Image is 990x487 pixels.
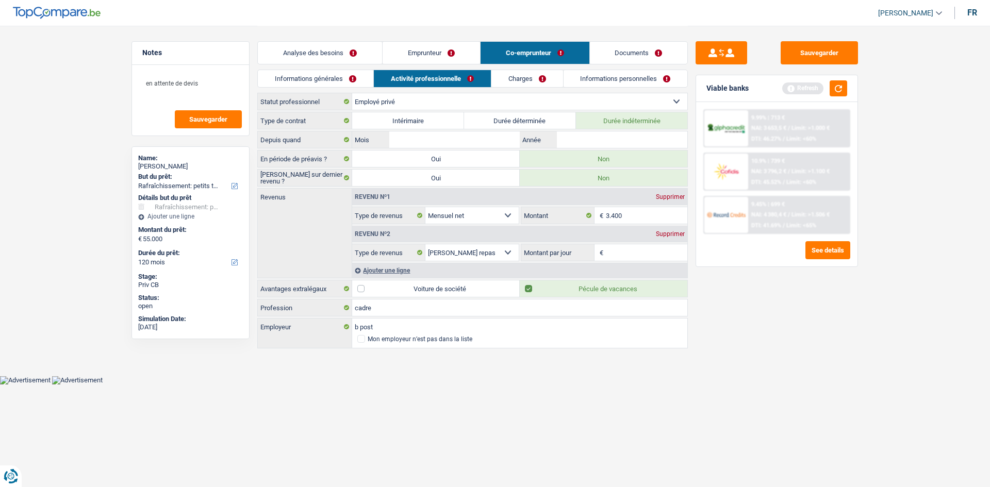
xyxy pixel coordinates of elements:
[138,162,243,171] div: [PERSON_NAME]
[521,207,595,224] label: Montant
[138,235,142,243] span: €
[138,249,241,257] label: Durée du prêt:
[791,168,830,175] span: Limit: >1.100 €
[805,241,850,259] button: See details
[352,231,393,237] div: Revenu nº2
[781,41,858,64] button: Sauvegarder
[595,207,606,224] span: €
[653,231,687,237] div: Supprimer
[352,170,520,186] label: Oui
[751,114,785,121] div: 9.99% | 713 €
[352,207,425,224] label: Type de revenus
[520,150,687,167] label: Non
[352,280,520,297] label: Voiture de société
[791,125,830,131] span: Limit: >1.000 €
[521,244,595,261] label: Montant par jour
[786,179,816,186] span: Limit: <60%
[258,170,352,186] label: [PERSON_NAME] sur dernier revenu ?
[590,42,688,64] a: Documents
[751,168,786,175] span: NAI: 3 796,2 €
[788,168,790,175] span: /
[138,173,241,181] label: But du prêt:
[258,150,352,167] label: En période de préavis ?
[352,318,687,335] input: Cherchez votre employeur
[557,131,687,148] input: AAAA
[352,194,393,200] div: Revenu nº1
[383,42,480,64] a: Emprunteur
[788,125,790,131] span: /
[707,123,745,135] img: AlphaCredit
[258,93,352,110] label: Statut professionnel
[751,211,786,218] span: NAI: 4 380,4 €
[138,194,243,202] div: Détails but du prêt
[751,136,781,142] span: DTI: 46.27%
[595,244,606,261] span: €
[491,70,563,87] a: Charges
[520,131,556,148] label: Année
[13,7,101,19] img: TopCompare Logo
[751,158,785,164] div: 10.9% | 739 €
[783,136,785,142] span: /
[352,112,464,129] label: Intérimaire
[138,294,243,302] div: Status:
[52,376,103,384] img: Advertisement
[374,70,491,87] a: Activité professionnelle
[389,131,520,148] input: MM
[576,112,688,129] label: Durée indéterminée
[783,222,785,229] span: /
[258,42,382,64] a: Analyse des besoins
[138,315,243,323] div: Simulation Date:
[878,9,933,18] span: [PERSON_NAME]
[786,222,816,229] span: Limit: <65%
[138,302,243,310] div: open
[751,201,785,208] div: 9.45% | 699 €
[352,244,425,261] label: Type de revenus
[751,125,786,131] span: NAI: 3 653,5 €
[138,226,241,234] label: Montant du prêt:
[791,211,830,218] span: Limit: >1.506 €
[258,318,352,335] label: Employeur
[175,110,242,128] button: Sauvegarder
[786,136,816,142] span: Limit: <60%
[481,42,589,64] a: Co-emprunteur
[706,84,749,93] div: Viable banks
[138,323,243,331] div: [DATE]
[967,8,977,18] div: fr
[782,82,823,94] div: Refresh
[189,116,227,123] span: Sauvegarder
[258,280,352,297] label: Avantages extralégaux
[142,48,239,57] h5: Notes
[751,179,781,186] span: DTI: 45.52%
[783,179,785,186] span: /
[751,222,781,229] span: DTI: 41.69%
[258,70,373,87] a: Informations générales
[258,112,352,129] label: Type de contrat
[352,131,389,148] label: Mois
[138,154,243,162] div: Name:
[368,336,472,342] div: Mon employeur n’est pas dans la liste
[564,70,688,87] a: Informations personnelles
[520,280,687,297] label: Pécule de vacances
[352,263,687,278] div: Ajouter une ligne
[653,194,687,200] div: Supprimer
[258,189,352,200] label: Revenus
[352,150,520,167] label: Oui
[138,213,243,220] div: Ajouter une ligne
[464,112,576,129] label: Durée déterminée
[870,5,942,22] a: [PERSON_NAME]
[138,281,243,289] div: Priv CB
[258,131,352,148] label: Depuis quand
[258,299,352,316] label: Profession
[707,205,745,224] img: Record Credits
[788,211,790,218] span: /
[520,170,687,186] label: Non
[138,273,243,281] div: Stage:
[707,162,745,181] img: Cofidis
